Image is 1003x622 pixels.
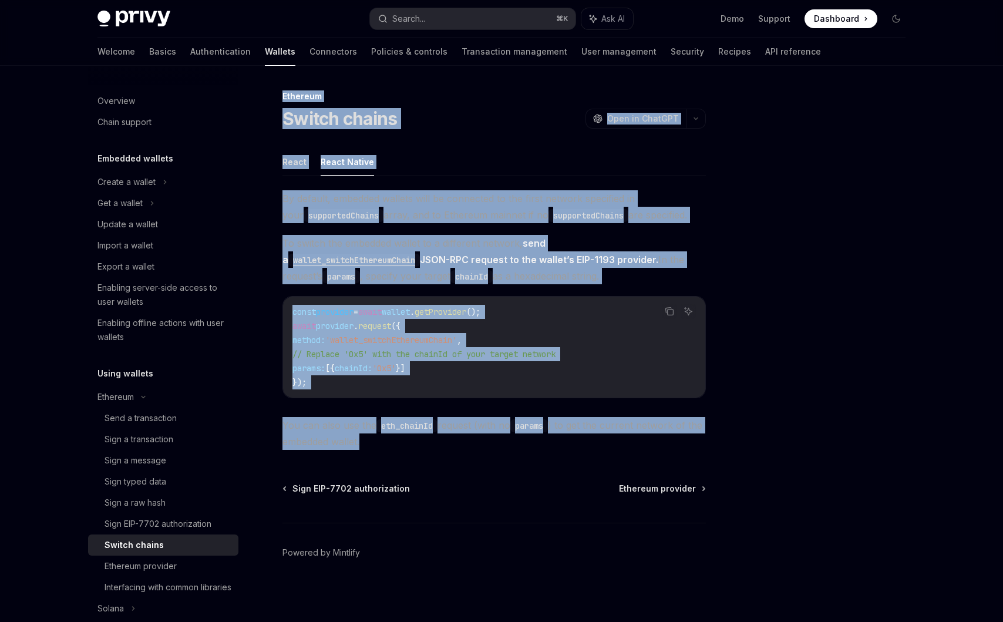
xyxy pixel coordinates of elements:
[288,254,420,265] a: wallet_switchEthereumChain
[410,307,415,317] span: .
[371,38,447,66] a: Policies & controls
[391,321,400,331] span: ({
[97,152,173,166] h5: Embedded wallets
[282,235,706,284] span: To switch the embedded wallet to a different network, In the request’s , specify your target as a...
[105,559,177,573] div: Ethereum provider
[88,277,238,312] a: Enabling server-side access to user wallets
[88,112,238,133] a: Chain support
[97,390,134,404] div: Ethereum
[97,367,153,381] h5: Using wallets
[581,38,657,66] a: User management
[88,235,238,256] a: Import a wallet
[282,90,706,102] div: Ethereum
[309,38,357,66] a: Connectors
[149,38,176,66] a: Basics
[282,547,360,559] a: Powered by Mintlify
[292,377,307,388] span: });
[282,417,706,450] span: You can also use the request (with no ) to get the current network of the embedded wallet.
[284,483,410,495] a: Sign EIP-7702 authorization
[88,312,238,348] a: Enabling offline actions with user wallets
[97,115,152,129] div: Chain support
[105,475,166,489] div: Sign typed data
[556,14,568,23] span: ⌘ K
[265,38,295,66] a: Wallets
[814,13,859,25] span: Dashboard
[88,513,238,534] a: Sign EIP-7702 authorization
[292,349,556,359] span: // Replace '0x5' with the chainId of your target network
[721,13,744,25] a: Demo
[304,209,383,222] code: supportedChains
[88,256,238,277] a: Export a wallet
[662,304,677,319] button: Copy the contents from the code block
[292,335,325,345] span: method:
[88,214,238,235] a: Update a wallet
[805,9,877,28] a: Dashboard
[88,471,238,492] a: Sign typed data
[105,411,177,425] div: Send a transaction
[97,94,135,108] div: Overview
[88,429,238,450] a: Sign a transaction
[354,321,358,331] span: .
[457,335,462,345] span: ,
[358,307,382,317] span: await
[97,175,156,189] div: Create a wallet
[105,496,166,510] div: Sign a raw hash
[396,363,405,374] span: }]
[370,8,575,29] button: Search...⌘K
[97,601,124,616] div: Solana
[358,321,391,331] span: request
[325,363,335,374] span: [{
[316,307,354,317] span: provider
[316,321,354,331] span: provider
[105,453,166,468] div: Sign a message
[97,281,231,309] div: Enabling server-side access to user wallets
[88,556,238,577] a: Ethereum provider
[607,113,679,125] span: Open in ChatGPT
[510,419,548,432] code: params
[88,492,238,513] a: Sign a raw hash
[392,12,425,26] div: Search...
[548,209,628,222] code: supportedChains
[382,307,410,317] span: wallet
[88,450,238,471] a: Sign a message
[97,238,153,253] div: Import a wallet
[292,321,316,331] span: await
[466,307,480,317] span: ();
[88,90,238,112] a: Overview
[292,483,410,495] span: Sign EIP-7702 authorization
[585,109,686,129] button: Open in ChatGPT
[88,534,238,556] a: Switch chains
[765,38,821,66] a: API reference
[282,190,706,223] span: By default, embedded wallets will be connected to the first network specified in your array, and ...
[292,363,325,374] span: params:
[354,307,358,317] span: =
[97,11,170,27] img: dark logo
[601,13,625,25] span: Ask AI
[619,483,696,495] span: Ethereum provider
[758,13,790,25] a: Support
[887,9,906,28] button: Toggle dark mode
[462,38,567,66] a: Transaction management
[97,196,143,210] div: Get a wallet
[88,577,238,598] a: Interfacing with common libraries
[681,304,696,319] button: Ask AI
[671,38,704,66] a: Security
[190,38,251,66] a: Authentication
[105,432,173,446] div: Sign a transaction
[105,538,164,552] div: Switch chains
[88,408,238,429] a: Send a transaction
[292,307,316,317] span: const
[97,217,158,231] div: Update a wallet
[322,270,360,283] code: params
[415,307,466,317] span: getProvider
[97,38,135,66] a: Welcome
[450,270,493,283] code: chainId
[619,483,705,495] a: Ethereum provider
[288,254,420,267] code: wallet_switchEthereumChain
[282,148,307,176] button: React
[321,148,374,176] button: React Native
[105,517,211,531] div: Sign EIP-7702 authorization
[718,38,751,66] a: Recipes
[97,260,154,274] div: Export a wallet
[97,316,231,344] div: Enabling offline actions with user wallets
